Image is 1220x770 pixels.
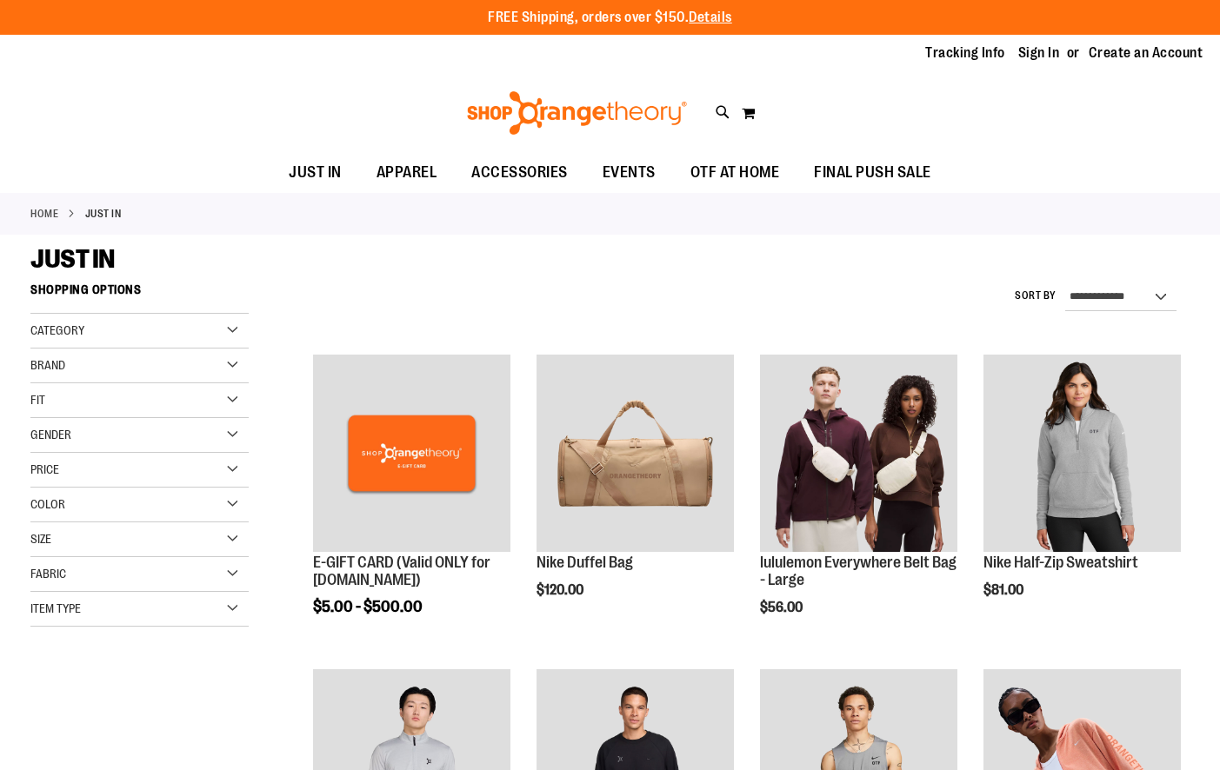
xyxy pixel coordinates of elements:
span: Item Type [30,601,81,615]
div: product [751,346,966,659]
span: Price [30,462,59,476]
span: EVENTS [603,153,656,192]
span: JUST IN [289,153,342,192]
span: JUST IN [30,244,115,274]
p: FREE Shipping, orders over $150. [488,8,732,28]
a: OTF AT HOME [673,153,797,193]
a: Tracking Info [925,43,1005,63]
a: EVENTS [585,153,673,193]
strong: JUST IN [85,206,122,222]
img: Shop Orangetheory [464,91,690,135]
a: E-GIFT CARD (Valid ONLY for ShopOrangetheory.com) [313,355,510,554]
span: $5.00 - $500.00 [313,598,423,615]
span: Category [30,323,84,337]
a: lululemon Everywhere Belt Bag - Large [760,355,957,554]
a: lululemon Everywhere Belt Bag - Large [760,554,957,588]
span: Color [30,497,65,511]
a: Nike Duffel Bag [537,554,633,571]
a: Nike Half-Zip Sweatshirt [983,355,1181,554]
label: Sort By [1015,289,1057,303]
a: Nike Half-Zip Sweatshirt [983,554,1138,571]
strong: Shopping Options [30,275,249,314]
div: product [304,346,519,659]
img: Nike Duffel Bag [537,355,734,552]
div: product [528,346,743,642]
span: Brand [30,358,65,372]
a: ACCESSORIES [454,153,585,193]
img: E-GIFT CARD (Valid ONLY for ShopOrangetheory.com) [313,355,510,552]
span: APPAREL [377,153,437,192]
a: E-GIFT CARD (Valid ONLY for [DOMAIN_NAME]) [313,554,490,588]
a: JUST IN [271,153,359,192]
span: Fit [30,393,45,407]
img: lululemon Everywhere Belt Bag - Large [760,355,957,552]
span: OTF AT HOME [690,153,780,192]
span: $81.00 [983,582,1026,598]
div: product [975,346,1190,642]
span: $56.00 [760,600,805,615]
a: APPAREL [359,153,455,193]
span: Fabric [30,567,66,581]
a: Details [689,10,732,25]
span: Gender [30,428,71,441]
span: $120.00 [537,582,586,598]
a: FINAL PUSH SALE [797,153,949,193]
a: Sign In [1018,43,1060,63]
span: FINAL PUSH SALE [814,153,931,192]
img: Nike Half-Zip Sweatshirt [983,355,1181,552]
span: Size [30,532,51,546]
a: Home [30,206,58,222]
a: Create an Account [1089,43,1203,63]
span: ACCESSORIES [471,153,568,192]
a: Nike Duffel Bag [537,355,734,554]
